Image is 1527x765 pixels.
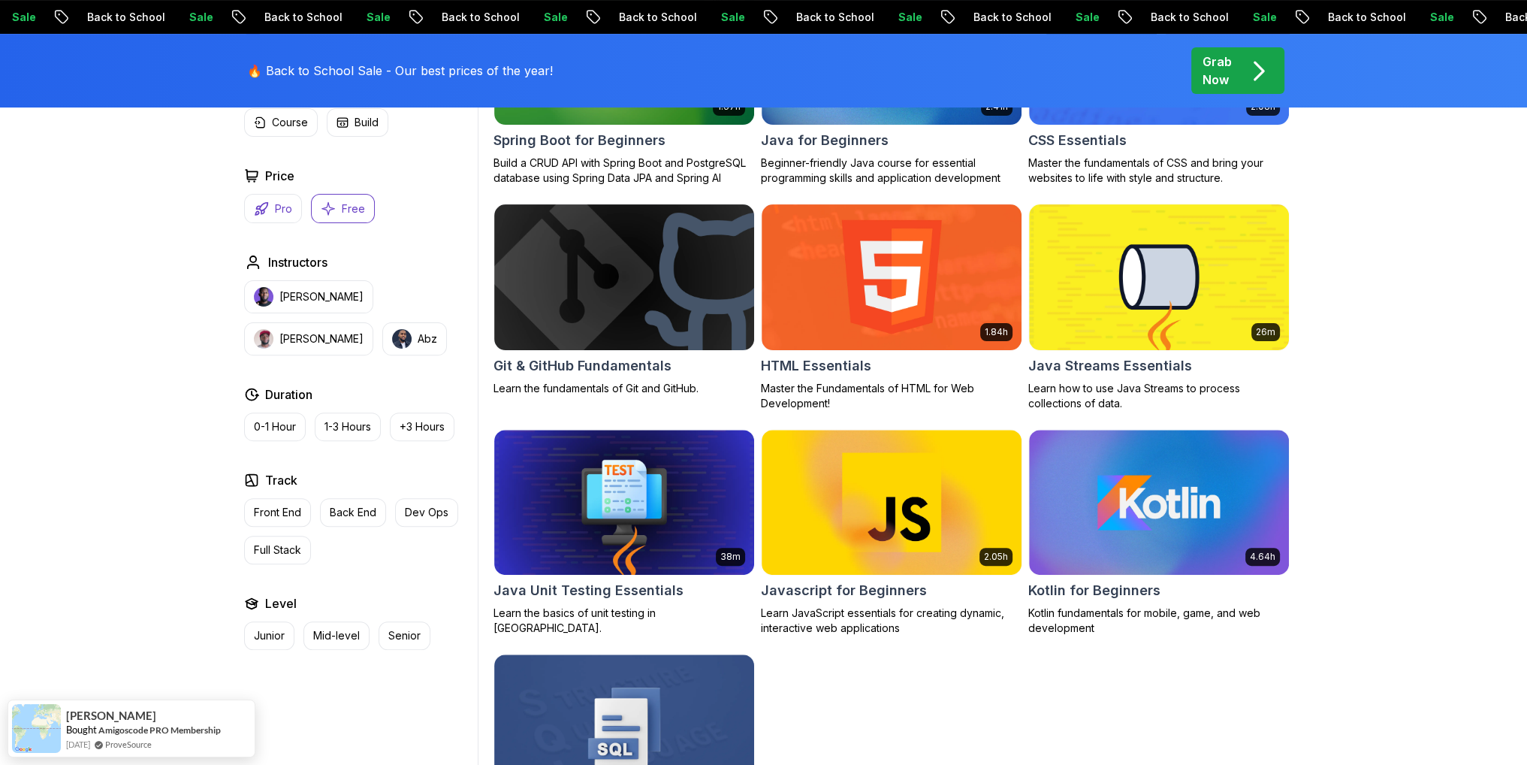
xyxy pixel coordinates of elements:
[66,709,156,722] span: [PERSON_NAME]
[113,10,215,25] p: Back to School
[1028,429,1290,636] a: Kotlin for Beginners card4.64hKotlin for BeginnersKotlin fundamentals for mobile, game, and web d...
[1250,551,1275,563] p: 4.64h
[272,115,308,130] p: Course
[388,628,421,643] p: Senior
[762,430,1022,576] img: Javascript for Beginners card
[761,381,1022,411] p: Master the Fundamentals of HTML for Web Development!
[254,543,301,558] p: Full Stack
[405,505,448,520] p: Dev Ops
[324,419,371,434] p: 1-3 Hours
[984,551,1008,563] p: 2.05h
[254,628,285,643] p: Junior
[244,322,373,355] button: instructor img[PERSON_NAME]
[254,287,273,307] img: instructor img
[390,413,454,441] button: +3 Hours
[494,430,754,576] img: Java Unit Testing Essentials card
[1456,10,1504,25] p: Sale
[1028,381,1290,411] p: Learn how to use Java Streams to process collections of data.
[290,10,392,25] p: Back to School
[985,326,1008,338] p: 1.84h
[313,628,360,643] p: Mid-level
[924,10,972,25] p: Sale
[493,381,755,396] p: Learn the fundamentals of Git and GitHub.
[1029,204,1289,350] img: Java Streams Essentials card
[494,204,754,350] img: Git & GitHub Fundamentals card
[747,10,795,25] p: Sale
[493,156,755,186] p: Build a CRUD API with Spring Boot and PostgreSQL database using Spring Data JPA and Spring AI
[493,355,671,376] h2: Git & GitHub Fundamentals
[1278,10,1326,25] p: Sale
[1028,580,1160,601] h2: Kotlin for Beginners
[761,429,1022,636] a: Javascript for Beginners card2.05hJavascript for BeginnersLearn JavaScript essentials for creatin...
[315,413,381,441] button: 1-3 Hours
[761,204,1022,411] a: HTML Essentials card1.84hHTML EssentialsMaster the Fundamentals of HTML for Web Development!
[1028,156,1290,186] p: Master the fundamentals of CSS and bring your websites to life with style and structure.
[311,194,375,223] button: Free
[395,498,458,527] button: Dev Ops
[275,201,292,216] p: Pro
[244,194,302,223] button: Pro
[355,115,379,130] p: Build
[265,594,297,612] h2: Level
[1028,130,1127,151] h2: CSS Essentials
[215,10,263,25] p: Sale
[244,108,318,137] button: Course
[327,108,388,137] button: Build
[493,429,755,636] a: Java Unit Testing Essentials card38mJava Unit Testing EssentialsLearn the basics of unit testing ...
[720,551,741,563] p: 38m
[279,331,364,346] p: [PERSON_NAME]
[1203,53,1232,89] p: Grab Now
[493,606,755,636] p: Learn the basics of unit testing in [GEOGRAPHIC_DATA].
[1028,204,1290,411] a: Java Streams Essentials card26mJava Streams EssentialsLearn how to use Java Streams to process co...
[999,10,1101,25] p: Back to School
[569,10,617,25] p: Sale
[1256,326,1275,338] p: 26m
[244,536,311,564] button: Full Stack
[244,413,306,441] button: 0-1 Hour
[1101,10,1149,25] p: Sale
[418,331,437,346] p: Abz
[1028,355,1192,376] h2: Java Streams Essentials
[493,130,665,151] h2: Spring Boot for Beginners
[265,471,297,489] h2: Track
[279,289,364,304] p: [PERSON_NAME]
[382,322,447,355] button: instructor imgAbz
[761,606,1022,636] p: Learn JavaScript essentials for creating dynamic, interactive web applications
[392,329,412,349] img: instructor img
[493,580,684,601] h2: Java Unit Testing Essentials
[244,280,373,313] button: instructor img[PERSON_NAME]
[379,621,430,650] button: Senior
[265,167,294,185] h2: Price
[392,10,440,25] p: Sale
[644,10,747,25] p: Back to School
[493,204,755,396] a: Git & GitHub Fundamentals cardGit & GitHub FundamentalsLearn the fundamentals of Git and GitHub.
[761,355,871,376] h2: HTML Essentials
[12,704,61,753] img: provesource social proof notification image
[1176,10,1278,25] p: Back to School
[330,505,376,520] p: Back End
[265,386,312,404] h2: Duration
[244,621,294,650] button: Junior
[822,10,924,25] p: Back to School
[762,204,1022,350] img: HTML Essentials card
[254,329,273,349] img: instructor img
[268,253,327,271] h2: Instructors
[244,498,311,527] button: Front End
[247,62,553,80] p: 🔥 Back to School Sale - Our best prices of the year!
[342,201,365,216] p: Free
[320,498,386,527] button: Back End
[38,10,86,25] p: Sale
[1028,606,1290,636] p: Kotlin fundamentals for mobile, game, and web development
[1353,10,1456,25] p: Back to School
[761,156,1022,186] p: Beginner-friendly Java course for essential programming skills and application development
[98,724,221,736] a: Amigoscode PRO Membership
[254,419,296,434] p: 0-1 Hour
[761,130,889,151] h2: Java for Beginners
[105,738,152,751] a: ProveSource
[66,724,97,736] span: Bought
[66,738,90,751] span: [DATE]
[254,505,301,520] p: Front End
[1029,430,1289,576] img: Kotlin for Beginners card
[400,419,445,434] p: +3 Hours
[303,621,370,650] button: Mid-level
